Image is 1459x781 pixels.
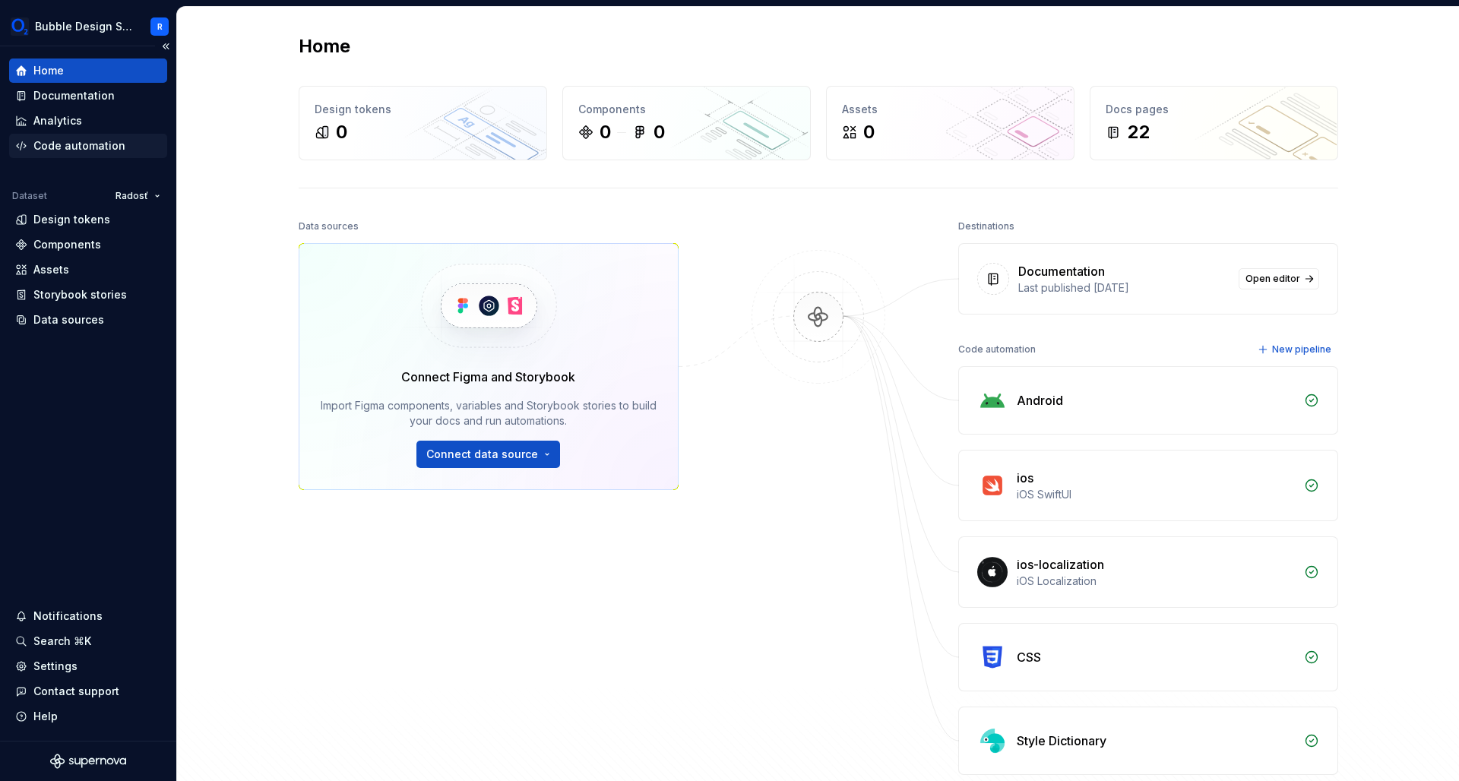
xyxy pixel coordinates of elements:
[958,339,1036,360] div: Code automation
[1245,273,1300,285] span: Open editor
[9,704,167,729] button: Help
[578,102,795,117] div: Components
[1106,102,1322,117] div: Docs pages
[157,21,163,33] div: R
[1239,268,1319,289] a: Open editor
[1272,343,1331,356] span: New pipeline
[9,134,167,158] a: Code automation
[116,190,148,202] span: Radosť
[33,262,69,277] div: Assets
[1018,262,1105,280] div: Documentation
[33,709,58,724] div: Help
[33,88,115,103] div: Documentation
[33,138,125,153] div: Code automation
[315,102,531,117] div: Design tokens
[1018,280,1230,296] div: Last published [DATE]
[11,17,29,36] img: 1a847f6c-1245-4c66-adf2-ab3a177fc91e.png
[401,368,575,386] div: Connect Figma and Storybook
[9,308,167,332] a: Data sources
[155,36,176,57] button: Collapse sidebar
[1017,648,1041,666] div: CSS
[842,102,1059,117] div: Assets
[33,684,119,699] div: Contact support
[600,120,611,144] div: 0
[109,185,167,207] button: Radosť
[1017,732,1106,750] div: Style Dictionary
[35,19,132,34] div: Bubble Design System
[336,120,347,144] div: 0
[33,237,101,252] div: Components
[654,120,665,144] div: 0
[1253,339,1338,360] button: New pipeline
[9,604,167,628] button: Notifications
[33,659,78,674] div: Settings
[9,283,167,307] a: Storybook stories
[863,120,875,144] div: 0
[299,34,350,58] h2: Home
[33,312,104,327] div: Data sources
[33,287,127,302] div: Storybook stories
[299,86,547,160] a: Design tokens0
[9,629,167,653] button: Search ⌘K
[562,86,811,160] a: Components00
[1127,120,1150,144] div: 22
[33,212,110,227] div: Design tokens
[9,58,167,83] a: Home
[321,398,657,428] div: Import Figma components, variables and Storybook stories to build your docs and run automations.
[33,634,91,649] div: Search ⌘K
[33,63,64,78] div: Home
[9,207,167,232] a: Design tokens
[12,190,47,202] div: Dataset
[9,654,167,678] a: Settings
[1017,487,1295,502] div: iOS SwiftUI
[33,113,82,128] div: Analytics
[426,447,538,462] span: Connect data source
[9,258,167,282] a: Assets
[9,84,167,108] a: Documentation
[1017,574,1295,589] div: iOS Localization
[33,609,103,624] div: Notifications
[3,10,173,43] button: Bubble Design SystemR
[9,679,167,704] button: Contact support
[416,441,560,468] button: Connect data source
[1017,469,1033,487] div: ios
[1017,555,1104,574] div: ios-localization
[9,109,167,133] a: Analytics
[9,232,167,257] a: Components
[50,754,126,769] svg: Supernova Logo
[1017,391,1063,409] div: Android
[826,86,1074,160] a: Assets0
[299,216,359,237] div: Data sources
[1090,86,1338,160] a: Docs pages22
[958,216,1014,237] div: Destinations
